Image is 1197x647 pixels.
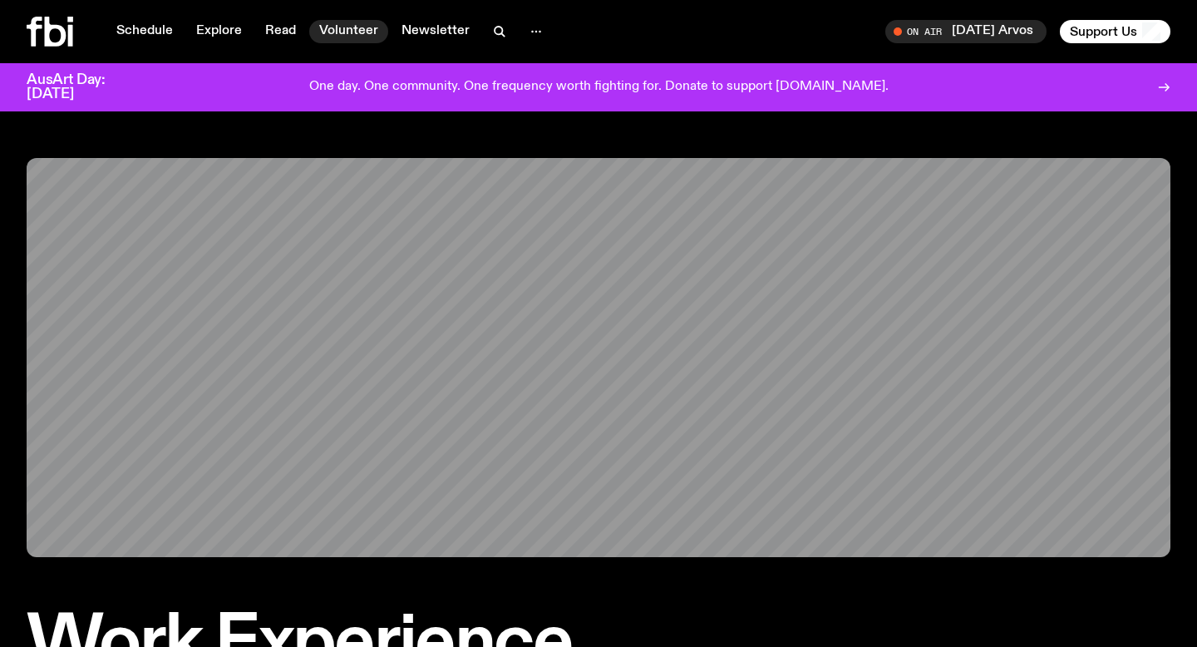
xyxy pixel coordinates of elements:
[186,20,252,43] a: Explore
[27,73,133,101] h3: AusArt Day: [DATE]
[255,20,306,43] a: Read
[392,20,480,43] a: Newsletter
[309,20,388,43] a: Volunteer
[1070,24,1137,39] span: Support Us
[1060,20,1170,43] button: Support Us
[309,80,889,95] p: One day. One community. One frequency worth fighting for. Donate to support [DOMAIN_NAME].
[885,20,1047,43] button: On Air[DATE] Arvos
[106,20,183,43] a: Schedule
